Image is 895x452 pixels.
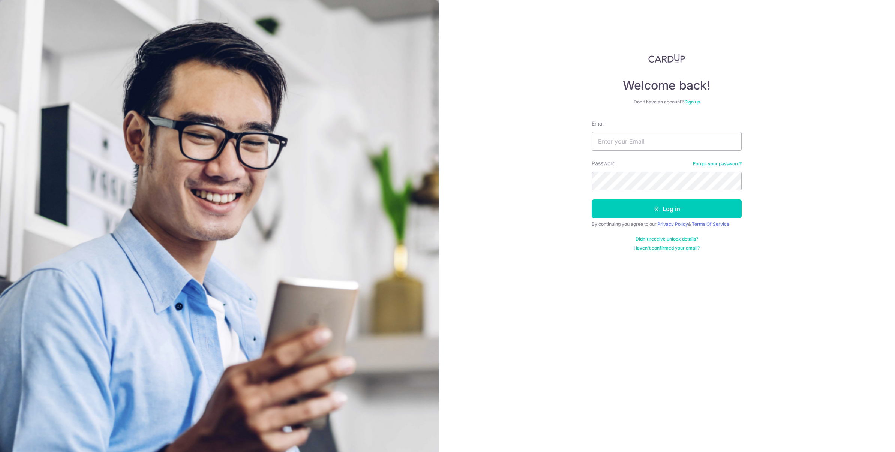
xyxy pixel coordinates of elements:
a: Haven't confirmed your email? [634,245,700,251]
a: Didn't receive unlock details? [636,236,698,242]
a: Sign up [684,99,700,105]
a: Privacy Policy [657,221,688,227]
div: By continuing you agree to our & [592,221,742,227]
img: CardUp Logo [648,54,685,63]
a: Forgot your password? [693,161,742,167]
label: Email [592,120,604,127]
div: Don’t have an account? [592,99,742,105]
input: Enter your Email [592,132,742,151]
label: Password [592,160,616,167]
button: Log in [592,199,742,218]
h4: Welcome back! [592,78,742,93]
a: Terms Of Service [692,221,729,227]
